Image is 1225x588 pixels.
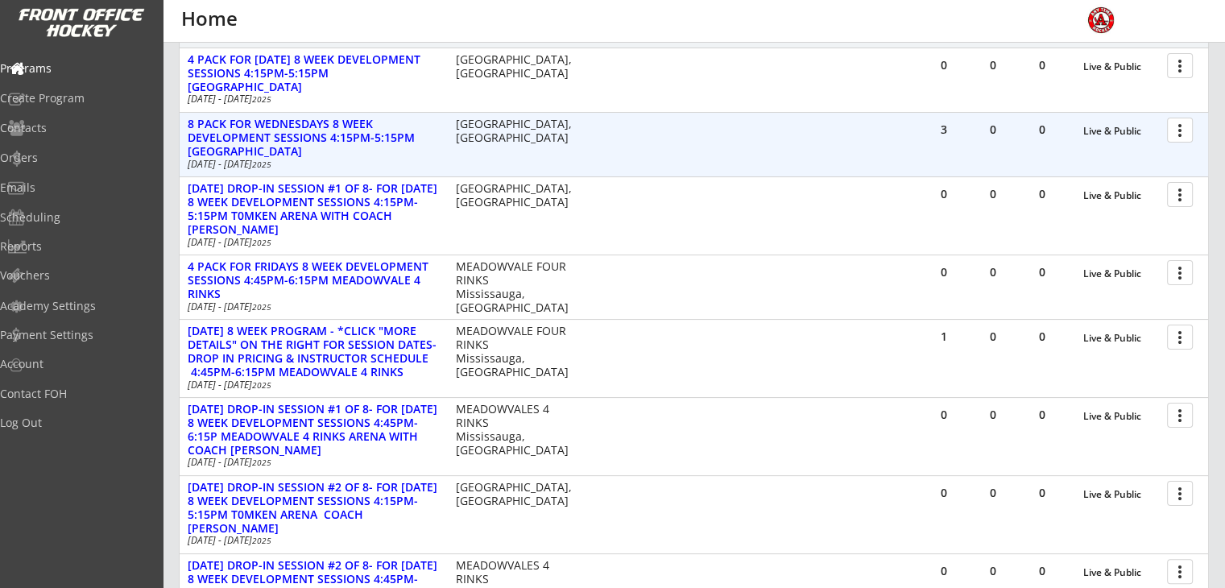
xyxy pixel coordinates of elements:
[1167,182,1193,207] button: more_vert
[1018,331,1066,342] div: 0
[920,331,968,342] div: 1
[920,124,968,135] div: 3
[969,124,1017,135] div: 0
[1083,126,1159,137] div: Live & Public
[1083,567,1159,578] div: Live & Public
[1167,325,1193,350] button: more_vert
[920,409,968,420] div: 0
[188,94,434,104] div: [DATE] - [DATE]
[188,325,439,379] div: [DATE] 8 WEEK PROGRAM - *CLICK "MORE DETAILS" ON THE RIGHT FOR SESSION DATES-DROP IN PRICING & IN...
[1018,487,1066,499] div: 0
[1083,268,1159,280] div: Live & Public
[969,565,1017,577] div: 0
[456,260,582,314] div: MEADOWVALE FOUR RINKS Mississauga, [GEOGRAPHIC_DATA]
[1167,559,1193,584] button: more_vert
[1083,411,1159,422] div: Live & Public
[920,487,968,499] div: 0
[188,458,434,467] div: [DATE] - [DATE]
[969,331,1017,342] div: 0
[1018,124,1066,135] div: 0
[252,301,271,313] em: 2025
[188,238,434,247] div: [DATE] - [DATE]
[456,403,582,457] div: MEADOWVALES 4 RINKS Mississauga, [GEOGRAPHIC_DATA]
[1018,565,1066,577] div: 0
[1083,489,1159,500] div: Live & Public
[969,267,1017,278] div: 0
[188,118,439,158] div: 8 PACK FOR WEDNESDAYS 8 WEEK DEVELOPMENT SESSIONS 4:15PM-5:15PM [GEOGRAPHIC_DATA]
[969,409,1017,420] div: 0
[188,260,439,300] div: 4 PACK FOR FRIDAYS 8 WEEK DEVELOPMENT SESSIONS 4:45PM-6:15PM MEADOWVALE 4 RINKS
[188,159,434,169] div: [DATE] - [DATE]
[188,302,434,312] div: [DATE] - [DATE]
[456,325,582,379] div: MEADOWVALE FOUR RINKS Mississauga, [GEOGRAPHIC_DATA]
[252,379,271,391] em: 2025
[1018,267,1066,278] div: 0
[1083,61,1159,72] div: Live & Public
[1167,260,1193,285] button: more_vert
[1018,409,1066,420] div: 0
[456,182,582,209] div: [GEOGRAPHIC_DATA], [GEOGRAPHIC_DATA]
[188,53,439,93] div: 4 PACK FOR [DATE] 8 WEEK DEVELOPMENT SESSIONS 4:15PM-5:15PM [GEOGRAPHIC_DATA]
[456,53,582,81] div: [GEOGRAPHIC_DATA], [GEOGRAPHIC_DATA]
[969,60,1017,71] div: 0
[1083,333,1159,344] div: Live & Public
[1167,403,1193,428] button: more_vert
[252,535,271,546] em: 2025
[1167,118,1193,143] button: more_vert
[188,182,439,236] div: [DATE] DROP-IN SESSION #1 OF 8- FOR [DATE] 8 WEEK DEVELOPMENT SESSIONS 4:15PM-5:15PM T0MKEN ARENA...
[188,380,434,390] div: [DATE] - [DATE]
[920,188,968,200] div: 0
[1167,481,1193,506] button: more_vert
[188,481,439,535] div: [DATE] DROP-IN SESSION #2 OF 8- FOR [DATE] 8 WEEK DEVELOPMENT SESSIONS 4:15PM-5:15PM T0MKEN ARENA...
[456,481,582,508] div: [GEOGRAPHIC_DATA], [GEOGRAPHIC_DATA]
[1167,53,1193,78] button: more_vert
[920,565,968,577] div: 0
[456,118,582,145] div: [GEOGRAPHIC_DATA], [GEOGRAPHIC_DATA]
[1018,188,1066,200] div: 0
[252,457,271,468] em: 2025
[920,267,968,278] div: 0
[920,60,968,71] div: 0
[969,487,1017,499] div: 0
[252,159,271,170] em: 2025
[252,237,271,248] em: 2025
[188,536,434,545] div: [DATE] - [DATE]
[252,93,271,105] em: 2025
[1083,190,1159,201] div: Live & Public
[1018,60,1066,71] div: 0
[969,188,1017,200] div: 0
[188,403,439,457] div: [DATE] DROP-IN SESSION #1 OF 8- FOR [DATE] 8 WEEK DEVELOPMENT SESSIONS 4:45PM-6:15P MEADOWVALE 4 ...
